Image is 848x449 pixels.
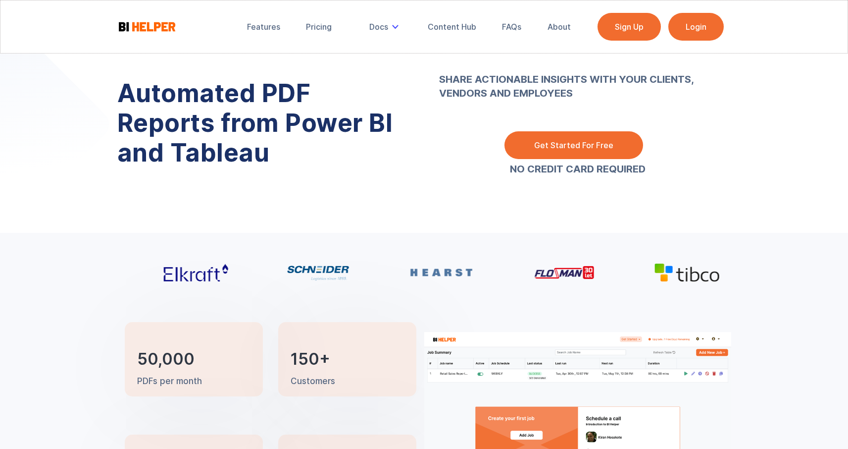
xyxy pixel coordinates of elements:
[439,45,716,114] strong: SHARE ACTIONABLE INSIGHTS WITH YOUR CLIENTS, VENDORS AND EMPLOYEES ‍
[117,78,409,168] h1: Automated PDF Reports from Power BI and Tableau
[247,22,280,32] div: Features
[548,22,571,32] div: About
[306,22,332,32] div: Pricing
[362,16,409,38] div: Docs
[510,164,646,174] a: NO CREDIT CARD REQUIRED
[428,22,476,32] div: Content Hub
[495,16,528,38] a: FAQs
[299,16,339,38] a: Pricing
[502,22,521,32] div: FAQs
[504,131,643,159] a: Get Started For Free
[240,16,287,38] a: Features
[668,13,724,41] a: Login
[541,16,578,38] a: About
[510,163,646,175] strong: NO CREDIT CARD REQUIRED
[439,45,716,114] p: ‍
[598,13,661,41] a: Sign Up
[137,352,195,367] h3: 50,000
[291,352,330,367] h3: 150+
[369,22,388,32] div: Docs
[421,16,483,38] a: Content Hub
[291,376,335,388] p: Customers
[137,376,202,388] p: PDFs per month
